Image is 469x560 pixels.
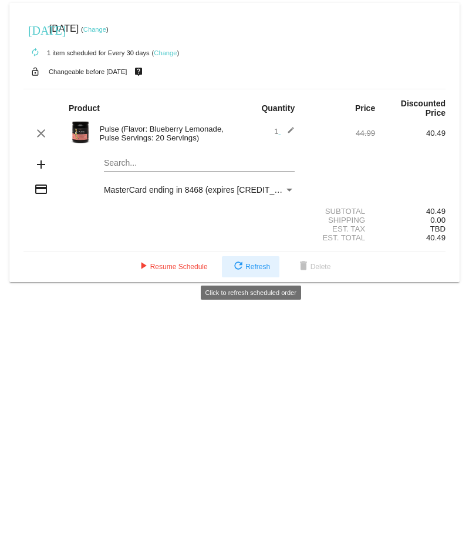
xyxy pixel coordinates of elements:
[34,157,48,172] mat-icon: add
[305,129,375,138] div: 44.99
[104,159,295,168] input: Search...
[28,22,42,36] mat-icon: [DATE]
[401,99,446,118] strong: Discounted Price
[69,120,92,144] img: Pulse20S-Blueberry-Lemonade-Transp.png
[28,64,42,79] mat-icon: lock_open
[23,49,150,56] small: 1 item scheduled for Every 30 days
[83,26,106,33] a: Change
[136,263,208,271] span: Resume Schedule
[49,68,127,75] small: Changeable before [DATE]
[154,49,177,56] a: Change
[281,126,295,140] mat-icon: edit
[231,260,245,274] mat-icon: refresh
[296,260,311,274] mat-icon: delete
[136,260,150,274] mat-icon: play_arrow
[94,125,235,142] div: Pulse (Flavor: Blueberry Lemonade, Pulse Servings: 20 Servings)
[430,216,446,224] span: 0.00
[430,224,446,233] span: TBD
[34,126,48,140] mat-icon: clear
[274,127,295,136] span: 1
[355,103,375,113] strong: Price
[127,256,217,277] button: Resume Schedule
[305,224,375,233] div: Est. Tax
[81,26,109,33] small: ( )
[261,103,295,113] strong: Quantity
[296,263,331,271] span: Delete
[426,233,446,242] span: 40.49
[305,207,375,216] div: Subtotal
[305,233,375,242] div: Est. Total
[222,256,279,277] button: Refresh
[69,103,100,113] strong: Product
[104,185,295,195] mat-select: Payment Method
[287,256,340,277] button: Delete
[152,49,180,56] small: ( )
[34,182,48,196] mat-icon: credit_card
[131,64,146,79] mat-icon: live_help
[375,129,446,138] div: 40.49
[375,207,446,216] div: 40.49
[231,263,270,271] span: Refresh
[28,46,42,60] mat-icon: autorenew
[104,185,328,195] span: MasterCard ending in 8468 (expires [CREDIT_CARD_DATA])
[305,216,375,224] div: Shipping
